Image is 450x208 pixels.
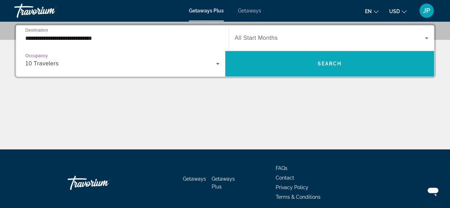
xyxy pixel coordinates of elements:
span: USD [389,9,400,14]
span: Occupancy [25,54,48,58]
a: Getaways Plus [189,8,224,14]
a: Getaways [183,176,206,182]
span: en [365,9,372,14]
span: All Start Months [235,35,278,41]
button: Change language [365,6,378,16]
button: User Menu [417,3,436,18]
a: Contact [276,175,294,181]
iframe: Button to launch messaging window [422,180,444,202]
a: Terms & Conditions [276,194,321,200]
span: 10 Travelers [25,60,59,66]
a: Travorium [14,1,85,20]
a: Privacy Policy [276,185,308,190]
div: Search widget [16,25,434,76]
a: FAQs [276,165,287,171]
span: Destination [25,28,48,32]
a: Travorium [68,172,139,193]
button: Search [225,51,434,76]
button: Change currency [389,6,407,16]
span: JP [423,7,430,14]
span: Search [317,61,342,66]
a: Getaways Plus [212,176,235,190]
a: Getaways [238,8,261,14]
